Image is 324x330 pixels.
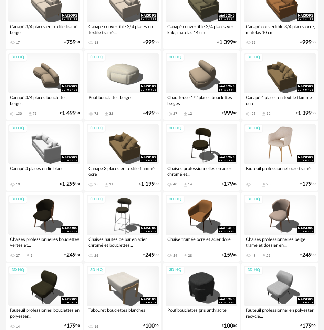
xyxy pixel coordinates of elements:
[84,50,161,120] a: 3D HQ Pouf bouclettes beiges 72 Download icon 32 €49900
[94,111,98,116] div: 72
[244,164,316,178] div: Fauteuil professionnel ocre tramé
[109,182,113,187] div: 11
[183,111,188,116] span: Download icon
[166,93,237,107] div: Chauffeuse 1/2 places bouclettes beiges
[244,22,316,36] div: Canapé convertible 3/4 places ocre, matelas 10 cm
[16,254,20,258] div: 27
[66,253,76,257] span: 249
[222,111,237,116] div: € 00
[302,182,312,187] span: 179
[261,182,266,187] span: Download icon
[166,266,185,275] div: 3D HQ
[300,324,316,328] div: € 00
[31,254,35,258] div: 14
[222,253,237,257] div: € 00
[173,111,177,116] div: 27
[143,253,159,257] div: € 00
[244,266,263,275] div: 3D HQ
[266,111,271,116] div: 12
[183,182,188,187] span: Download icon
[188,254,192,258] div: 28
[217,40,237,45] div: € 00
[9,266,27,275] div: 3D HQ
[252,41,256,45] div: 11
[241,50,318,120] a: 3D HQ Canapé 4 places en textile flammé ocre 29 Download icon 12 €1 39900
[87,53,106,62] div: 3D HQ
[16,324,20,329] div: 14
[166,195,185,204] div: 3D HQ
[8,306,80,320] div: Fauteuil professionnel bouclettes en polyester...
[298,111,312,116] span: 1 399
[252,254,256,258] div: 48
[60,111,80,116] div: € 00
[252,182,256,187] div: 55
[141,182,155,187] span: 1 199
[224,111,233,116] span: 999
[62,182,76,187] span: 1 299
[62,111,76,116] span: 1 499
[145,324,155,328] span: 100
[244,306,316,320] div: Fauteuil professionnel en polyester recyclé...
[8,164,80,178] div: Canapé 3 places en lin blanc
[9,124,27,133] div: 3D HQ
[143,324,159,328] div: € 00
[244,93,316,107] div: Canapé 4 places en textile flammé ocre
[87,235,158,249] div: Chaises hautes de bar en acier chromé et bouclettes...
[94,324,98,329] div: 16
[87,195,106,204] div: 3D HQ
[302,253,312,257] span: 249
[302,40,312,45] span: 999
[87,22,158,36] div: Canapé convertible 3/4 places en textile tramé...
[8,235,80,249] div: Chaises professionnelles bouclettes vertes et...
[300,40,316,45] div: € 00
[163,121,240,191] a: 3D HQ Chaises professionnelles en acier chromé et... 40 Download icon 14 €17900
[87,266,106,275] div: 3D HQ
[143,40,159,45] div: € 00
[84,121,161,191] a: 3D HQ Canapé 3 places en textile flammé ocre 25 Download icon 11 €1 19900
[60,182,80,187] div: € 00
[94,41,98,45] div: 18
[219,40,233,45] span: 1 399
[6,192,83,262] a: 3D HQ Chaises professionnelles bouclettes vertes et... 27 Download icon 14 €24900
[241,192,318,262] a: 3D HQ Chaises professionnelles beige tramé et dossier en... 48 Download icon 21 €24900
[66,40,76,45] span: 759
[188,182,192,187] div: 14
[94,254,98,258] div: 26
[166,124,185,133] div: 3D HQ
[166,22,237,36] div: Canapé convertible 3/4 places vert kaki, matelas 14 cm
[173,254,177,258] div: 54
[16,41,20,45] div: 17
[9,195,27,204] div: 3D HQ
[244,235,316,249] div: Chaises professionnelles beige tramé et dossier en...
[163,192,240,262] a: 3D HQ Chaise tramée ocre et acier doré 54 Download icon 28 €15900
[87,93,158,107] div: Pouf bouclettes beiges
[252,111,256,116] div: 29
[8,22,80,36] div: Canapé 3/4 places en textile tramé beige
[244,124,263,133] div: 3D HQ
[145,111,155,116] span: 499
[261,111,266,116] span: Download icon
[139,182,159,187] div: € 00
[296,111,316,116] div: € 00
[145,253,155,257] span: 249
[224,182,233,187] span: 179
[166,235,237,249] div: Chaise tramée ocre et acier doré
[104,111,109,116] span: Download icon
[28,111,33,116] span: Download icon
[64,324,80,328] div: € 00
[6,50,83,120] a: 3D HQ Canapé 3/4 places bouclettes beiges 130 Download icon 73 €1 49900
[64,40,80,45] div: € 00
[224,324,233,328] span: 100
[224,253,233,257] span: 159
[241,121,318,191] a: 3D HQ Fauteuil professionnel ocre tramé 55 Download icon 28 €17900
[300,182,316,187] div: € 00
[6,121,83,191] a: 3D HQ Canapé 3 places en lin blanc 10 €1 29900
[222,324,237,328] div: € 00
[266,254,271,258] div: 21
[188,111,192,116] div: 12
[166,306,237,320] div: Pouf bouclettes gris anthracite
[87,306,158,320] div: Tabouret bouclettes blanches
[8,93,80,107] div: Canapé 3/4 places bouclettes beiges
[64,253,80,257] div: € 00
[261,253,266,258] span: Download icon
